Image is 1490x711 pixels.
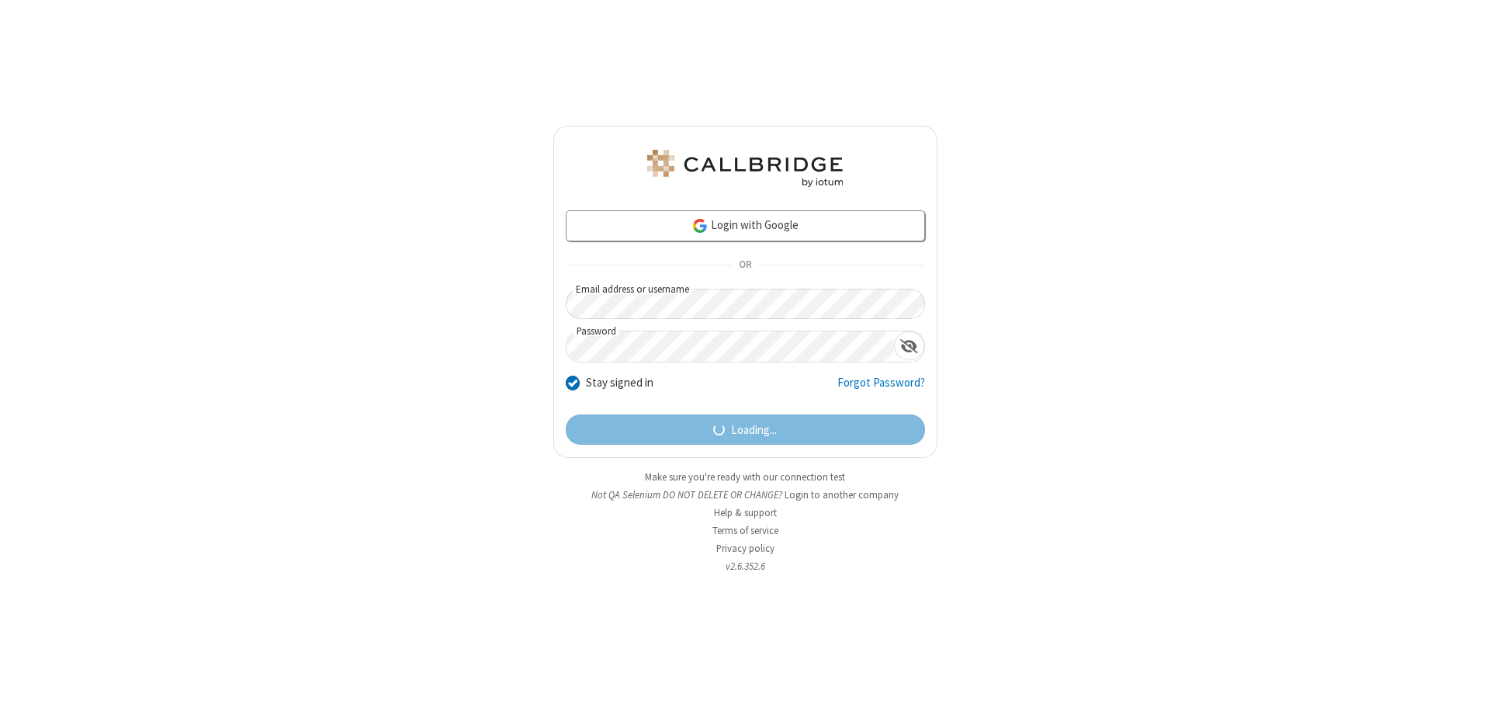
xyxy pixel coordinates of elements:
a: Privacy policy [716,542,774,555]
button: Loading... [566,414,925,446]
div: Show password [894,331,924,360]
img: google-icon.png [691,217,709,234]
span: OR [733,255,757,276]
li: Not QA Selenium DO NOT DELETE OR CHANGE? [553,487,937,502]
button: Login to another company [785,487,899,502]
a: Make sure you're ready with our connection test [645,470,845,484]
a: Login with Google [566,210,925,241]
a: Forgot Password? [837,374,925,404]
a: Terms of service [712,524,778,537]
span: Loading... [731,421,777,439]
input: Password [567,331,894,362]
img: QA Selenium DO NOT DELETE OR CHANGE [644,150,846,187]
li: v2.6.352.6 [553,559,937,574]
label: Stay signed in [586,374,653,392]
input: Email address or username [566,289,925,319]
a: Help & support [714,506,777,519]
